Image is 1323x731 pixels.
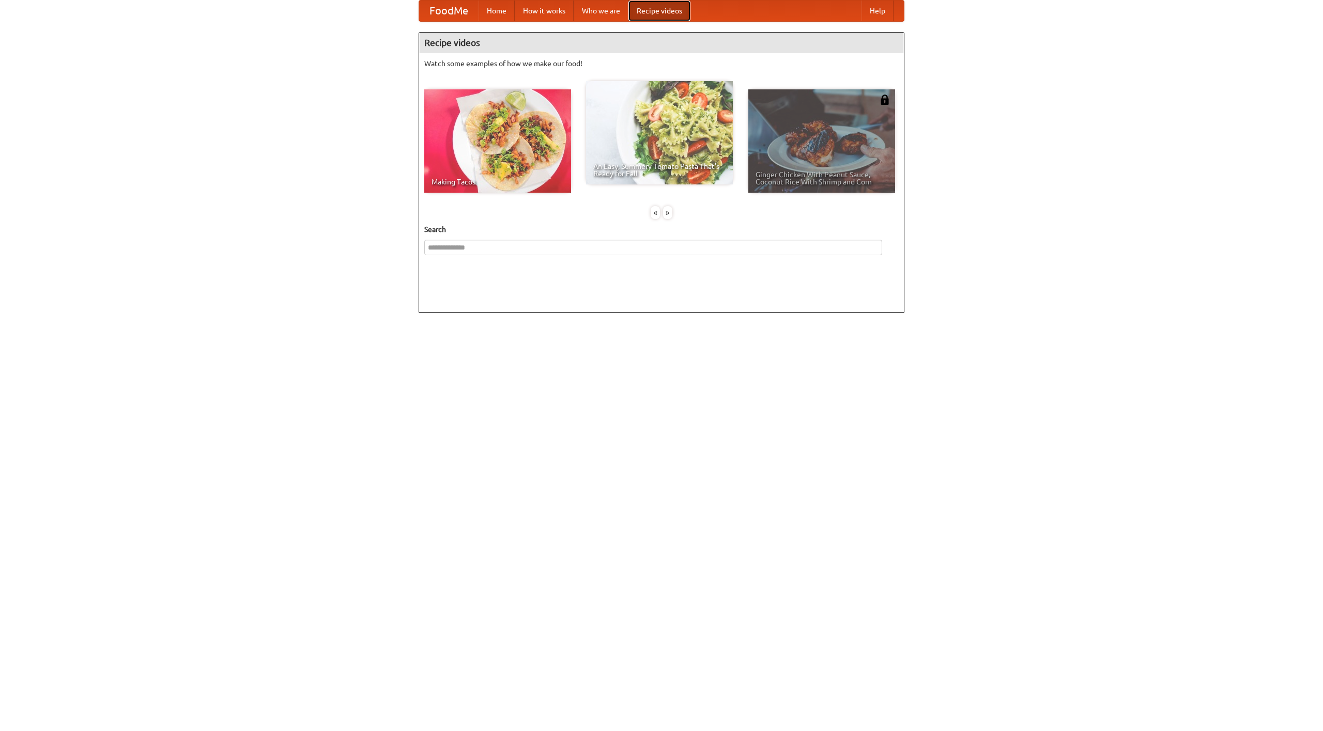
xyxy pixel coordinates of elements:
a: Making Tacos [424,89,571,193]
a: Recipe videos [628,1,690,21]
span: An Easy, Summery Tomato Pasta That's Ready for Fall [593,163,726,177]
img: 483408.png [880,95,890,105]
p: Watch some examples of how we make our food! [424,58,899,69]
h4: Recipe videos [419,33,904,53]
a: FoodMe [419,1,479,21]
a: Who we are [574,1,628,21]
a: Home [479,1,515,21]
h5: Search [424,224,899,235]
span: Making Tacos [432,178,564,185]
div: » [663,206,672,219]
div: « [651,206,660,219]
a: How it works [515,1,574,21]
a: An Easy, Summery Tomato Pasta That's Ready for Fall [586,81,733,184]
a: Help [862,1,894,21]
